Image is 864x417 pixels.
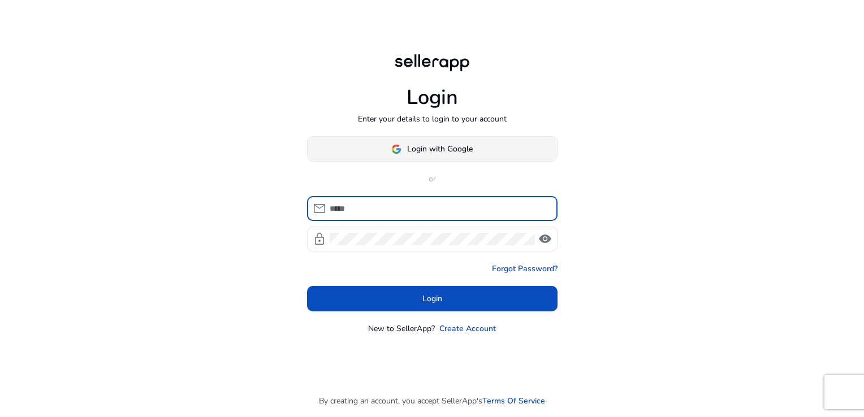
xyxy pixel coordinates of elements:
h1: Login [407,85,458,110]
span: Login [422,293,442,305]
span: mail [313,202,326,215]
p: or [307,173,558,185]
p: Enter your details to login to your account [358,113,507,125]
span: visibility [538,232,552,246]
a: Create Account [439,323,496,335]
button: Login [307,286,558,311]
span: lock [313,232,326,246]
a: Terms Of Service [482,395,545,407]
p: New to SellerApp? [368,323,435,335]
a: Forgot Password? [492,263,558,275]
span: Login with Google [407,143,473,155]
img: google-logo.svg [391,144,401,154]
button: Login with Google [307,136,558,162]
